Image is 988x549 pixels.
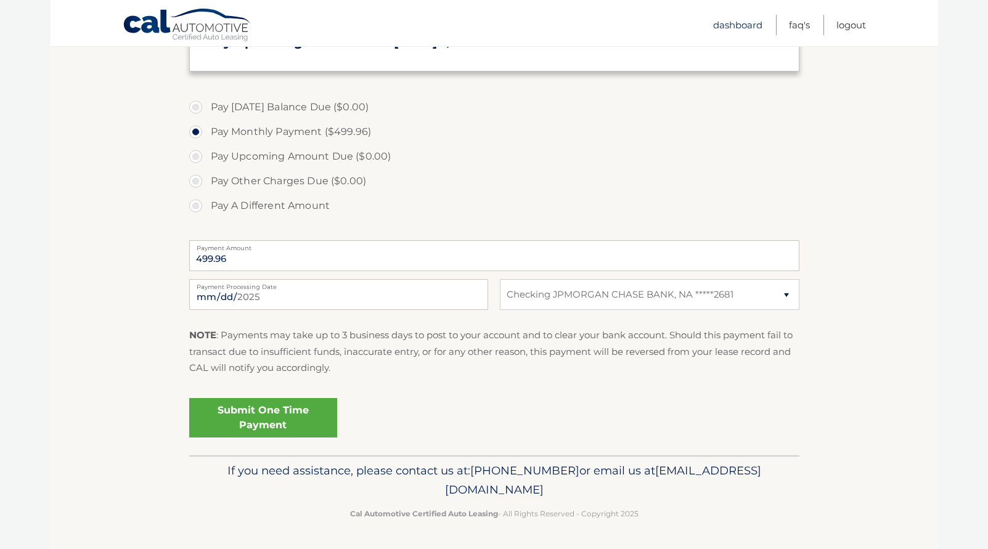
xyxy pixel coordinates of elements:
a: Dashboard [713,15,762,35]
a: Logout [836,15,866,35]
p: If you need assistance, please contact us at: or email us at [197,461,791,500]
label: Payment Amount [189,240,799,250]
p: - All Rights Reserved - Copyright 2025 [197,507,791,520]
label: Pay Monthly Payment ($499.96) [189,120,799,144]
span: [PHONE_NUMBER] [470,463,579,478]
strong: Cal Automotive Certified Auto Leasing [350,509,498,518]
strong: NOTE [189,329,216,341]
label: Pay [DATE] Balance Due ($0.00) [189,95,799,120]
a: Cal Automotive [123,8,252,44]
p: : Payments may take up to 3 business days to post to your account and to clear your bank account.... [189,327,799,376]
label: Pay Other Charges Due ($0.00) [189,169,799,193]
a: Submit One Time Payment [189,398,337,437]
a: FAQ's [789,15,810,35]
label: Payment Processing Date [189,279,488,289]
label: Pay Upcoming Amount Due ($0.00) [189,144,799,169]
input: Payment Amount [189,240,799,271]
label: Pay A Different Amount [189,193,799,218]
input: Payment Date [189,279,488,310]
